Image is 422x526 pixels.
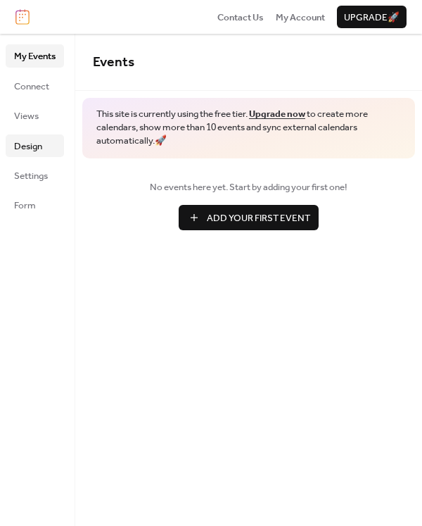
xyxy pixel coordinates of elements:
a: Add Your First Event [93,205,404,230]
span: Add Your First Event [207,211,310,225]
span: Views [14,109,39,123]
a: Settings [6,164,64,187]
button: Add Your First Event [179,205,319,230]
a: Views [6,104,64,127]
a: Design [6,134,64,157]
a: My Events [6,44,64,67]
a: My Account [276,10,325,24]
a: Connect [6,75,64,97]
span: My Events [14,49,56,63]
span: Contact Us [217,11,264,25]
span: My Account [276,11,325,25]
a: Form [6,194,64,216]
img: logo [15,9,30,25]
a: Contact Us [217,10,264,24]
span: Form [14,199,36,213]
span: Connect [14,80,49,94]
span: Design [14,139,42,154]
span: Events [93,49,134,75]
a: Upgrade now [249,105,305,123]
span: Settings [14,169,48,183]
button: Upgrade🚀 [337,6,407,28]
span: No events here yet. Start by adding your first one! [93,180,404,194]
span: This site is currently using the free tier. to create more calendars, show more than 10 events an... [96,108,401,148]
span: Upgrade 🚀 [344,11,399,25]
